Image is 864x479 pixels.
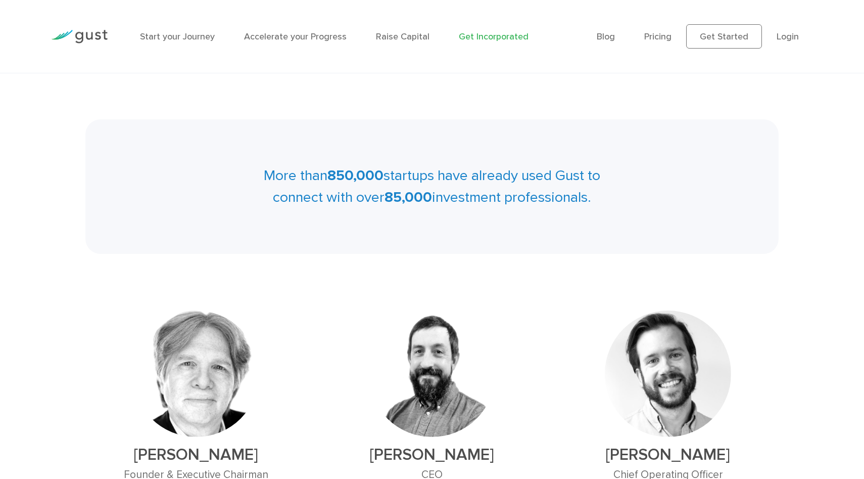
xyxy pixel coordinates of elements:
a: Login [777,31,799,42]
a: Raise Capital [376,31,429,42]
h2: [PERSON_NAME] [605,445,731,464]
a: Pricing [644,31,671,42]
img: David Rose [133,311,259,437]
a: Accelerate your Progress [244,31,347,42]
img: Ryan Nash [605,311,731,437]
img: Peter Swan [369,311,495,437]
strong: 85,000 [385,189,432,206]
a: Get Started [686,24,762,49]
strong: 850,000 [327,167,383,184]
a: Get Incorporated [459,31,529,42]
a: Blog [597,31,615,42]
a: Start your Journey [140,31,215,42]
h2: [PERSON_NAME] [124,445,268,464]
h2: [PERSON_NAME] [369,445,495,464]
p: More than startups have already used Gust to connect with over investment professionals. [110,165,754,208]
img: Gust Logo [51,30,108,43]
